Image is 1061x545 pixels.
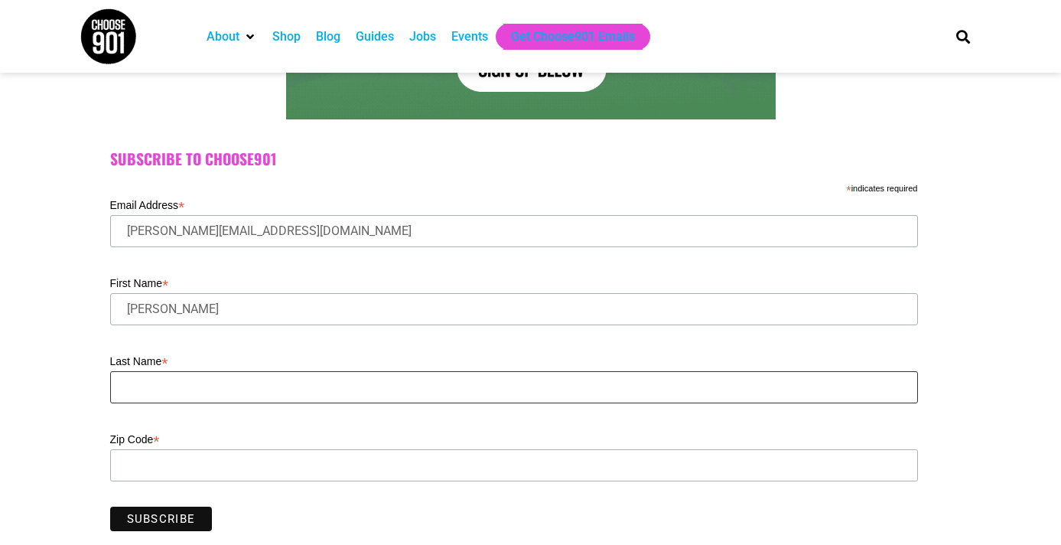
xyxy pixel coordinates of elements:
[110,272,918,291] label: First Name
[451,28,488,46] a: Events
[110,429,918,447] label: Zip Code
[950,24,975,49] div: Search
[110,194,918,213] label: Email Address
[110,180,918,194] div: indicates required
[316,28,340,46] a: Blog
[199,24,930,50] nav: Main nav
[272,28,301,46] a: Shop
[110,507,213,531] input: Subscribe
[207,28,239,46] a: About
[110,150,952,168] h2: Subscribe to Choose901
[409,28,436,46] a: Jobs
[511,28,635,46] a: Get Choose901 Emails
[356,28,394,46] a: Guides
[110,351,918,369] label: Last Name
[199,24,265,50] div: About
